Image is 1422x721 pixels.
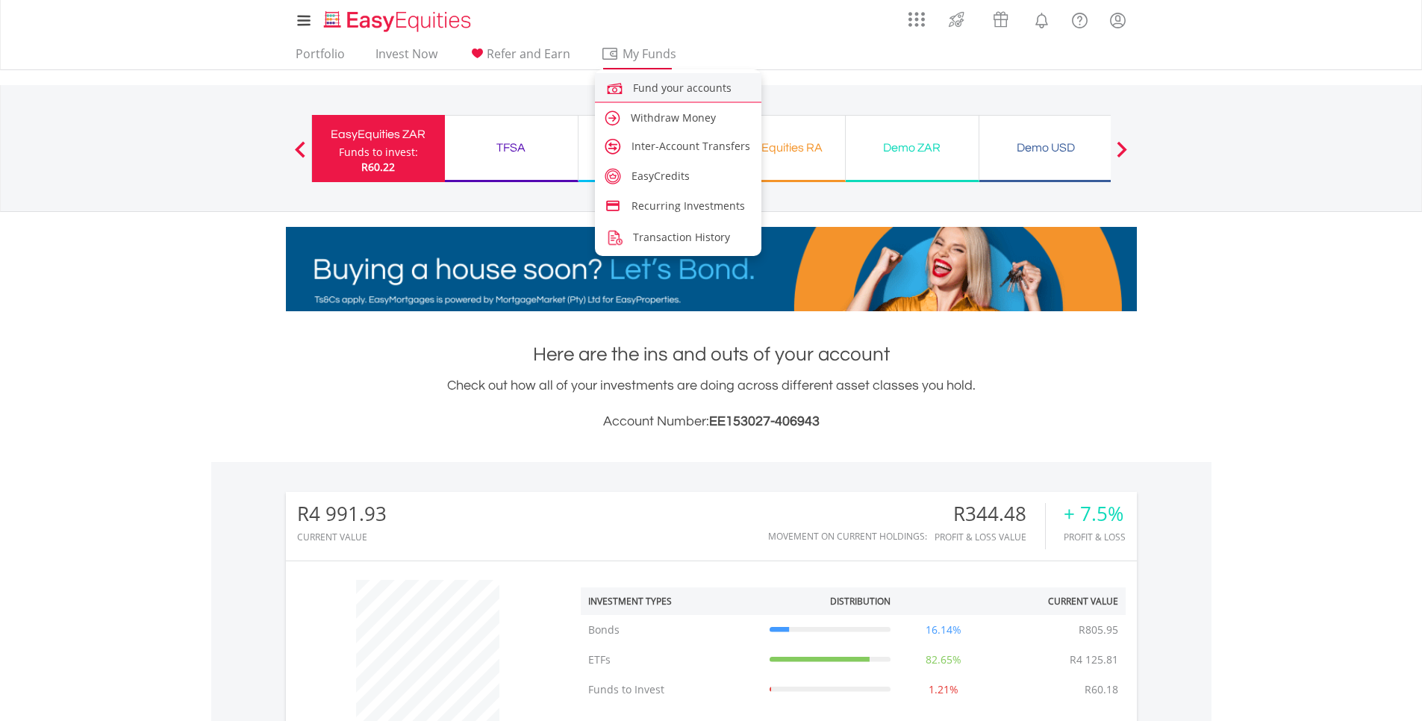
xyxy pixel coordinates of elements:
[631,110,716,125] span: Withdraw Money
[979,4,1023,31] a: Vouchers
[595,103,762,131] a: caret-right.svg Withdraw Money
[318,4,477,34] a: Home page
[297,532,387,542] div: CURRENT VALUE
[321,124,436,145] div: EasyEquities ZAR
[297,503,387,525] div: R4 991.93
[605,198,621,214] img: credit-card.svg
[1023,4,1061,34] a: Notifications
[855,137,970,158] div: Demo ZAR
[944,7,969,31] img: thrive-v2.svg
[1064,532,1126,542] div: Profit & Loss
[898,615,989,645] td: 16.14%
[286,411,1137,432] h3: Account Number:
[587,137,702,158] div: EasyEquities USD
[339,145,418,160] div: Funds to invest:
[321,9,477,34] img: EasyEquities_Logo.png
[361,160,395,174] span: R60.22
[632,169,690,183] span: EasyCredits
[988,7,1013,31] img: vouchers-v2.svg
[581,587,762,615] th: Investment Types
[935,532,1045,542] div: Profit & Loss Value
[935,503,1045,525] div: R344.48
[595,73,762,101] a: fund.svg Fund your accounts
[898,675,989,705] td: 1.21%
[830,595,891,608] div: Distribution
[899,4,935,28] a: AppsGrid
[908,11,925,28] img: grid-menu-icon.svg
[462,46,576,69] a: Refer and Earn
[290,46,351,69] a: Portfolio
[1077,675,1126,705] td: R60.18
[988,137,1103,158] div: Demo USD
[605,138,621,154] img: account-transfer.svg
[369,46,443,69] a: Invest Now
[595,222,762,250] a: transaction-history.png Transaction History
[286,375,1137,432] div: Check out how all of your investments are doing across different asset classes you hold.
[709,414,820,428] span: EE153027-406943
[1107,149,1137,163] button: Next
[581,615,762,645] td: Bonds
[601,44,699,63] span: My Funds
[605,228,625,248] img: transaction-history.png
[632,139,750,153] span: Inter-Account Transfers
[605,78,625,99] img: fund.svg
[1071,615,1126,645] td: R805.95
[581,645,762,675] td: ETFs
[595,133,762,157] a: account-transfer.svg Inter-Account Transfers
[605,168,621,184] img: easy-credits.svg
[602,108,623,128] img: caret-right.svg
[1099,4,1137,37] a: My Profile
[1062,645,1126,675] td: R4 125.81
[487,46,570,62] span: Refer and Earn
[286,341,1137,368] h1: Here are the ins and outs of your account
[285,149,315,163] button: Previous
[595,193,762,216] a: credit-card.svg Recurring Investments
[633,230,730,244] span: Transaction History
[989,587,1126,615] th: Current Value
[633,81,732,95] span: Fund your accounts
[898,645,989,675] td: 82.65%
[721,137,836,158] div: EasyEquities RA
[595,163,762,187] a: easy-credits.svg EasyCredits
[632,199,745,213] span: Recurring Investments
[581,675,762,705] td: Funds to Invest
[1064,503,1126,525] div: + 7.5%
[1061,4,1099,34] a: FAQ's and Support
[286,227,1137,311] img: EasyMortage Promotion Banner
[768,531,927,541] div: Movement on Current Holdings:
[454,137,569,158] div: TFSA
